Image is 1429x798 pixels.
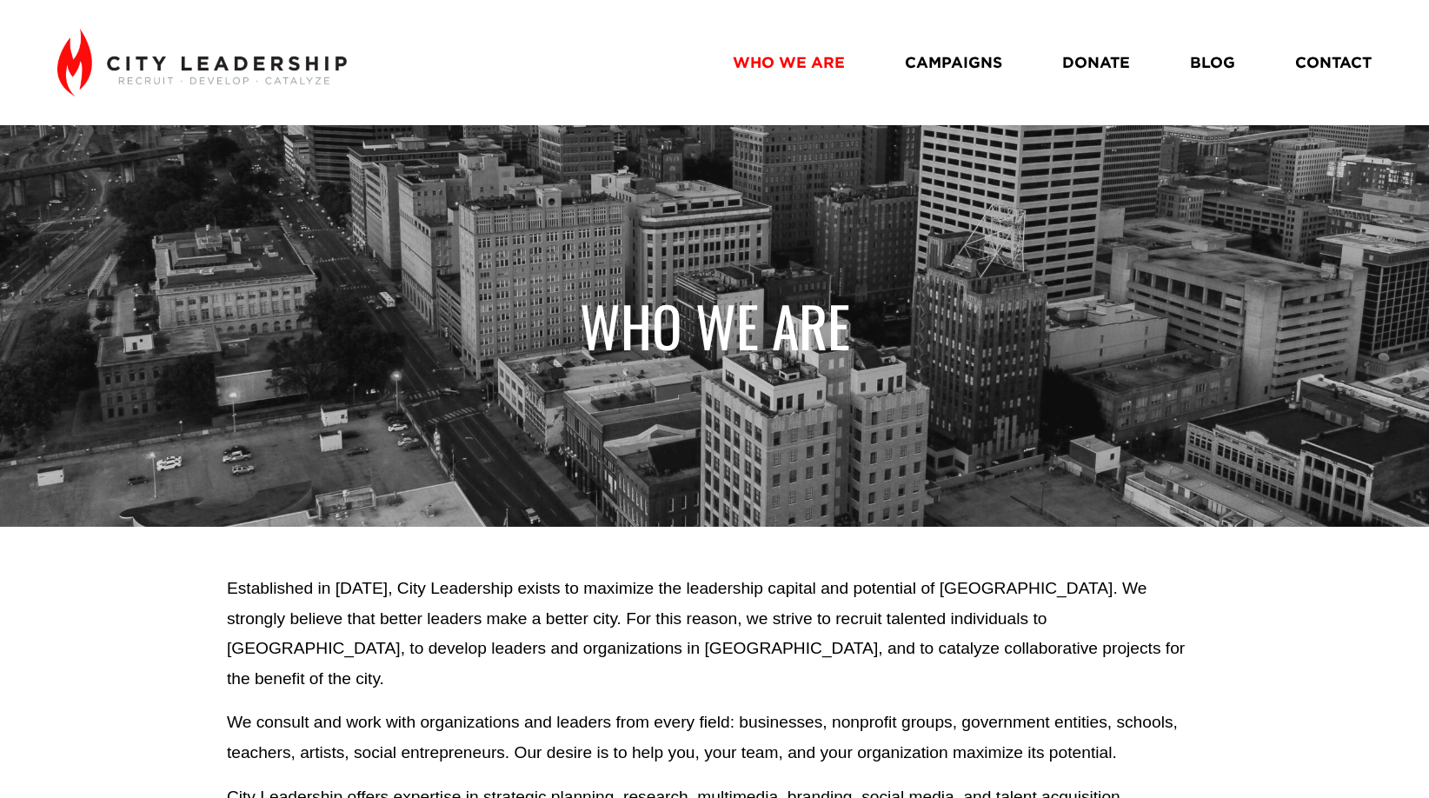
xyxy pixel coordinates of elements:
a: BLOG [1190,47,1235,77]
a: WHO WE ARE [733,47,845,77]
a: CAMPAIGNS [905,47,1002,77]
h1: WHO WE ARE [227,291,1202,360]
img: City Leadership - Recruit. Develop. Catalyze. [57,29,347,96]
p: We consult and work with organizations and leaders from every field: businesses, nonprofit groups... [227,708,1202,768]
a: DONATE [1062,47,1130,77]
a: CONTACT [1295,47,1372,77]
p: Established in [DATE], City Leadership exists to maximize the leadership capital and potential of... [227,574,1202,694]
